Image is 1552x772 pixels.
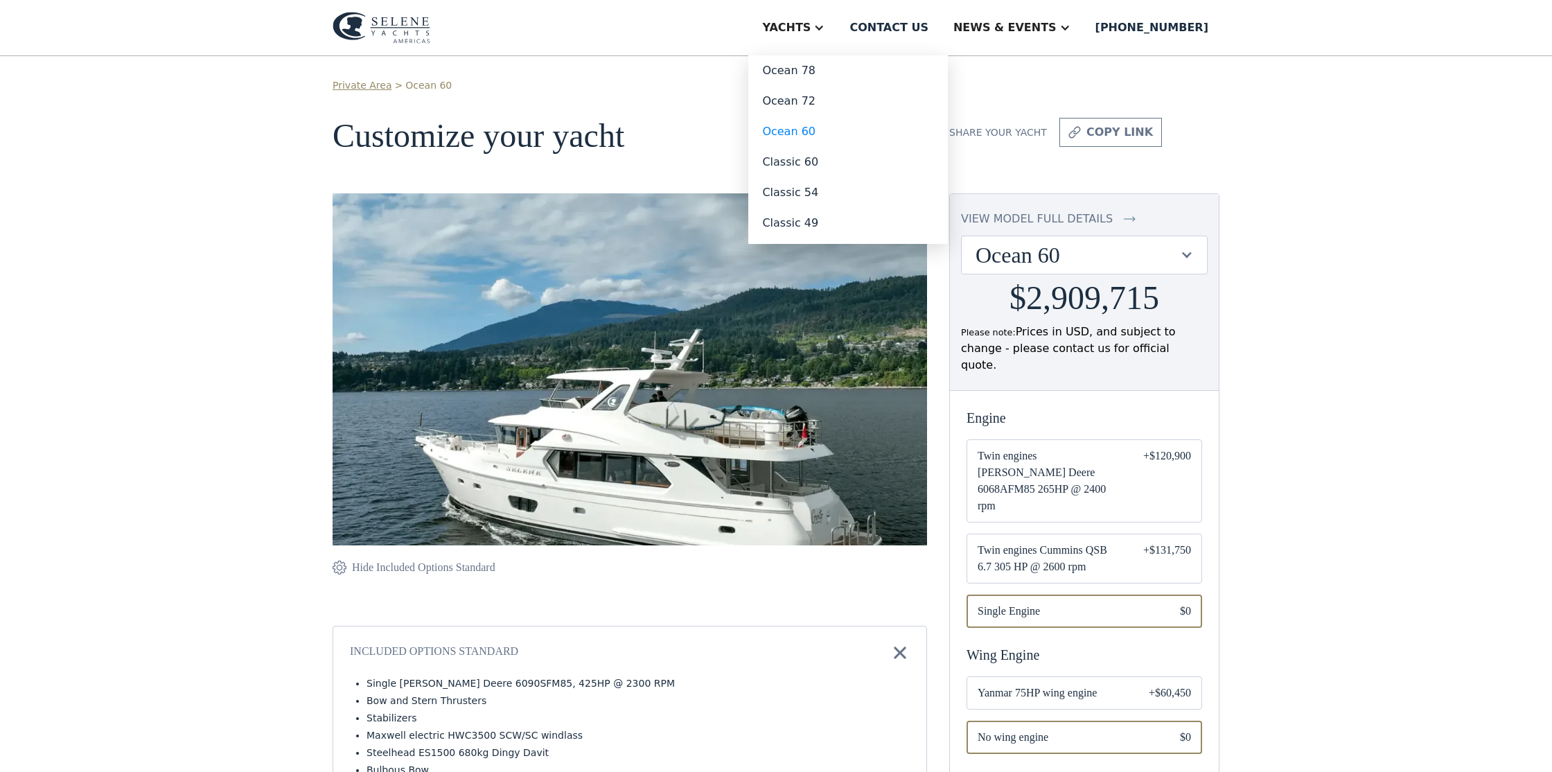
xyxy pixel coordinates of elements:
img: icon [333,559,346,576]
div: [PHONE_NUMBER] [1095,19,1208,36]
a: Ocean 78 [748,55,948,86]
h2: $2,909,715 [1009,280,1159,317]
span: Please note: [961,327,1016,337]
img: icon [890,643,910,663]
li: Bow and Stern Thrusters [367,694,910,708]
div: Hide Included Options Standard [352,559,495,576]
div: Ocean 60 [976,242,1179,268]
img: icon [1068,124,1081,141]
li: Stabilizers [367,711,910,726]
li: Single [PERSON_NAME] Deere 6090SFM85, 425HP @ 2300 RPM [367,676,910,691]
a: copy link [1059,118,1162,147]
span: Yanmar 75HP wing engine [978,685,1127,701]
a: Ocean 72 [748,86,948,116]
span: Twin engines Cummins QSB 6.7 305 HP @ 2600 rpm [978,542,1121,575]
div: view model full details [961,211,1113,227]
span: Twin engines [PERSON_NAME] Deere 6068AFM85 265HP @ 2400 rpm [978,448,1121,514]
a: Hide Included Options Standard [333,559,495,576]
div: Ocean 60 [962,236,1207,274]
div: Prices in USD, and subject to change - please contact us for official quote. [961,324,1208,374]
div: +$120,900 [1143,448,1191,514]
div: Yachts [762,19,811,36]
div: Contact us [849,19,928,36]
div: $0 [1180,729,1191,746]
div: Share your yacht [949,125,1047,140]
a: Ocean 60 [748,116,948,147]
span: Single Engine [978,603,1158,620]
a: Private Area [333,78,391,93]
div: copy link [1086,124,1153,141]
h1: Customize your yacht [333,118,927,155]
div: Engine [967,407,1202,428]
div: +$131,750 [1143,542,1191,575]
img: icon [1124,211,1136,227]
a: Classic 54 [748,177,948,208]
li: Steelhead ES1500 680kg Dingy Davit [367,746,910,760]
nav: Yachts [748,55,948,244]
span: No wing engine [978,729,1158,746]
a: Classic 60 [748,147,948,177]
div: > [394,78,403,93]
div: News & EVENTS [953,19,1057,36]
img: logo [333,12,430,44]
li: Maxwell electric HWC3500 SCW/SC windlass [367,728,910,743]
a: Classic 49 [748,208,948,238]
a: view model full details [961,211,1208,227]
a: Ocean 60 [405,78,452,93]
div: Included Options Standard [350,643,518,663]
div: Wing Engine [967,644,1202,665]
div: +$60,450 [1149,685,1191,701]
div: $0 [1180,603,1191,620]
